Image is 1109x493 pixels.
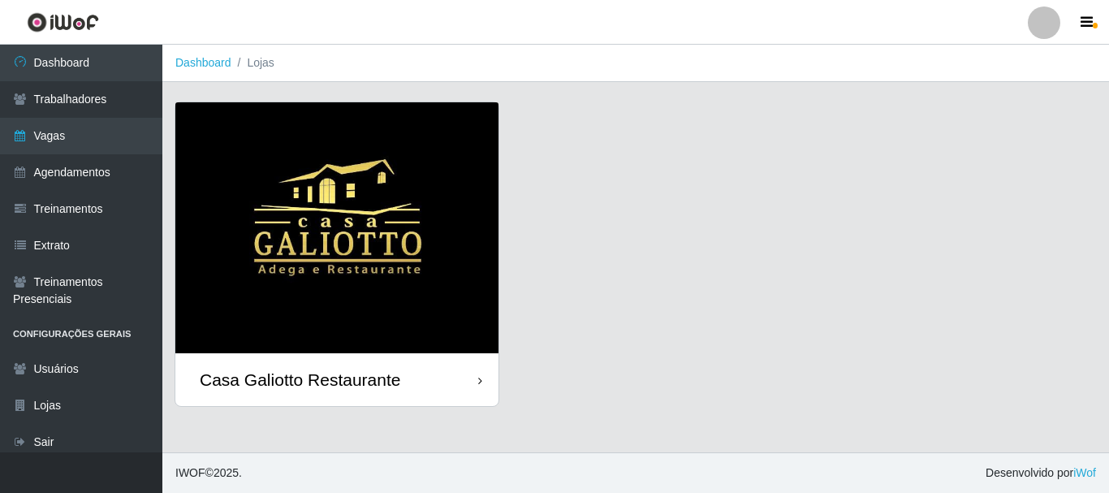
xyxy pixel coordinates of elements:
a: iWof [1073,466,1096,479]
span: © 2025 . [175,465,242,482]
a: Casa Galiotto Restaurante [175,102,498,406]
span: IWOF [175,466,205,479]
img: CoreUI Logo [27,12,99,32]
nav: breadcrumb [162,45,1109,82]
span: Desenvolvido por [986,465,1096,482]
li: Lojas [231,54,274,71]
div: Casa Galiotto Restaurante [200,370,400,390]
img: cardImg [175,102,498,353]
a: Dashboard [175,56,231,69]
